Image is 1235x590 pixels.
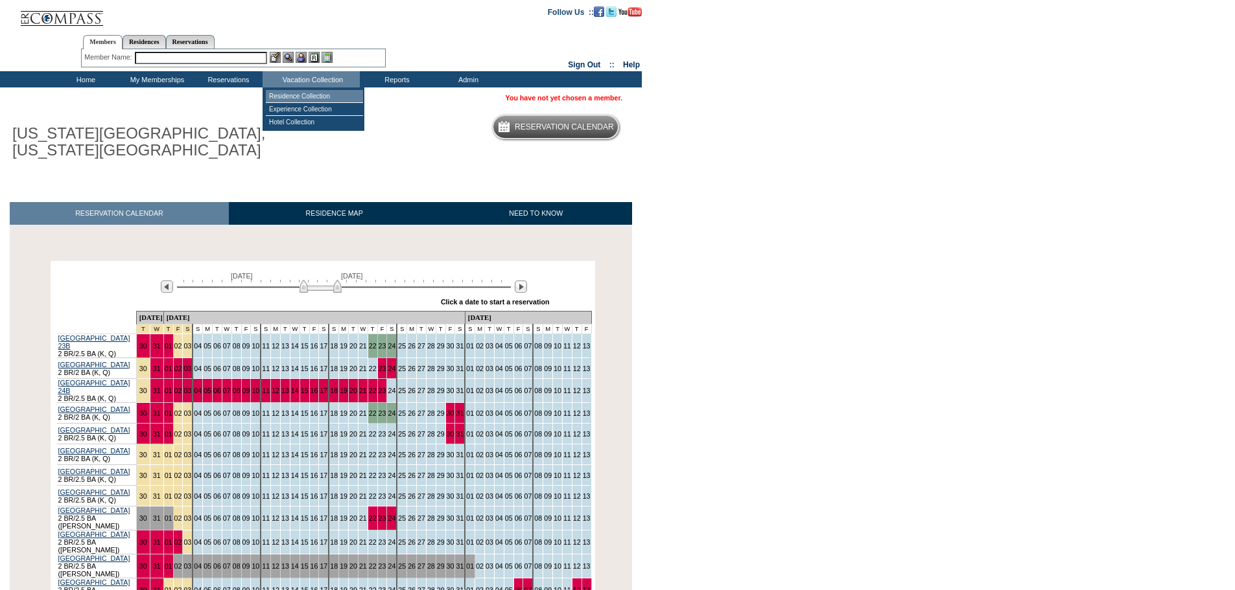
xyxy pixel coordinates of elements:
a: 04 [194,451,202,459]
a: 10 [554,409,561,417]
a: 01 [466,409,474,417]
a: 19 [340,387,347,394]
a: 21 [359,365,367,372]
a: 15 [301,342,309,350]
td: Reports [360,71,431,87]
a: 30 [139,430,147,438]
a: 29 [437,430,445,438]
a: 20 [349,342,357,350]
a: 16 [311,409,318,417]
a: 13 [583,387,591,394]
a: 08 [534,387,542,394]
a: 06 [213,430,221,438]
a: 03 [486,387,493,394]
a: 26 [408,387,416,394]
a: 24 [388,409,395,417]
a: 13 [281,365,289,372]
a: 07 [223,451,231,459]
a: Subscribe to our YouTube Channel [618,7,642,15]
a: 17 [320,430,327,438]
a: [GEOGRAPHIC_DATA] 24B [58,379,130,394]
a: 05 [505,430,513,438]
a: 04 [194,387,202,394]
a: 26 [408,451,416,459]
a: 08 [233,365,241,372]
a: 09 [544,387,552,394]
a: 26 [408,342,416,350]
a: 31 [153,342,161,350]
a: 12 [272,387,279,394]
a: 04 [495,365,503,372]
a: 11 [262,430,270,438]
a: 19 [340,342,347,350]
a: 25 [398,430,406,438]
a: 02 [174,342,182,350]
a: 02 [174,387,182,394]
a: 22 [369,387,377,394]
img: b_calculator.gif [322,52,333,63]
td: My Memberships [120,71,191,87]
a: 01 [165,430,172,438]
a: 17 [320,387,327,394]
a: [GEOGRAPHIC_DATA] [58,426,130,434]
a: 06 [515,430,523,438]
a: 13 [583,342,591,350]
a: 21 [359,451,367,459]
a: 31 [153,451,161,459]
a: 19 [340,451,347,459]
a: 20 [349,387,357,394]
a: 10 [554,342,561,350]
a: 10 [554,365,561,372]
a: 28 [427,409,435,417]
a: 30 [447,387,454,394]
a: 25 [398,451,406,459]
a: 05 [505,342,513,350]
a: 29 [437,451,445,459]
a: 07 [524,365,532,372]
a: 21 [359,387,367,394]
a: 14 [291,342,299,350]
a: 06 [213,342,221,350]
a: 01 [466,430,474,438]
a: 01 [165,342,172,350]
a: 18 [330,409,338,417]
a: 03 [486,365,493,372]
a: 23 [379,451,386,459]
a: 09 [242,451,250,459]
a: 09 [242,387,250,394]
a: 11 [563,387,571,394]
a: 20 [349,430,357,438]
a: 04 [194,365,202,372]
a: 27 [418,430,425,438]
a: 29 [437,342,445,350]
a: 10 [554,430,561,438]
a: 11 [262,451,270,459]
a: 13 [281,387,289,394]
a: 13 [281,342,289,350]
a: 25 [398,365,406,372]
a: 07 [223,430,231,438]
a: 21 [359,409,367,417]
a: NEED TO KNOW [440,202,632,225]
a: 03 [183,409,191,417]
a: 04 [495,342,503,350]
a: 28 [427,387,435,394]
a: 15 [301,430,309,438]
a: 01 [466,342,474,350]
a: 16 [311,342,318,350]
a: 02 [174,430,182,438]
a: 22 [369,451,377,459]
a: 05 [505,409,513,417]
a: 23 [379,342,386,350]
a: 03 [183,451,191,459]
a: 27 [418,451,425,459]
a: 11 [563,365,571,372]
a: 18 [330,365,338,372]
a: 26 [408,409,416,417]
a: 20 [349,365,357,372]
a: 11 [262,387,270,394]
a: 24 [388,451,395,459]
a: 20 [349,409,357,417]
a: 31 [456,430,464,438]
a: 09 [544,430,552,438]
